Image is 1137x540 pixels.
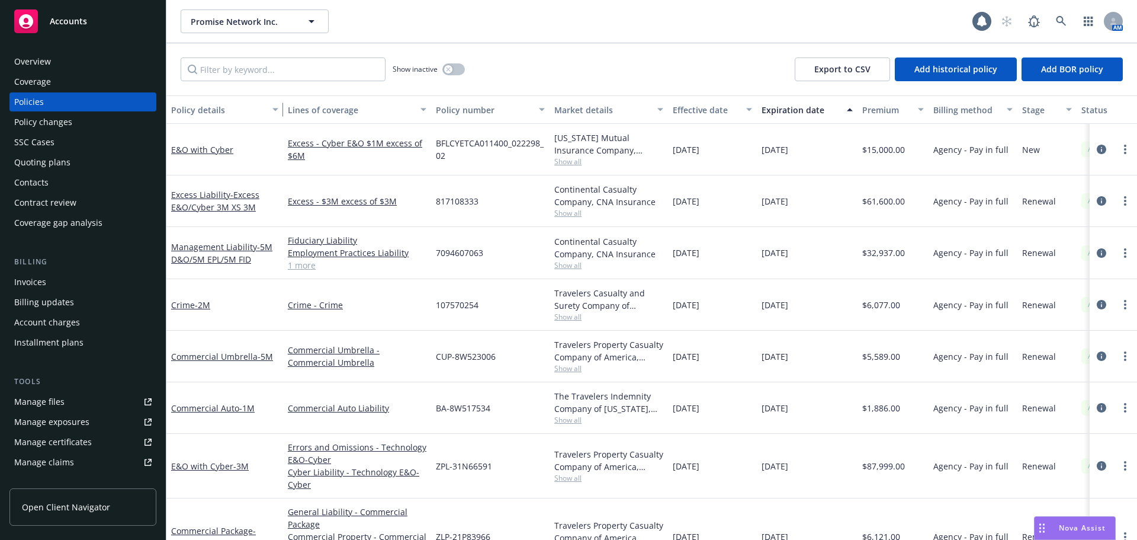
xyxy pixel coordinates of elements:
[181,57,386,81] input: Filter by keyword...
[554,415,663,425] span: Show all
[1077,9,1100,33] a: Switch app
[1094,194,1109,208] a: circleInformation
[393,64,438,74] span: Show inactive
[233,461,249,472] span: - 3M
[288,247,426,259] a: Employment Practices Liability
[14,92,44,111] div: Policies
[14,392,65,411] div: Manage files
[195,299,210,311] span: - 2M
[673,143,699,156] span: [DATE]
[1049,9,1073,33] a: Search
[757,95,857,124] button: Expiration date
[171,351,273,362] a: Commercial Umbrella
[14,333,83,352] div: Installment plans
[14,313,80,332] div: Account charges
[673,104,739,116] div: Effective date
[288,299,426,311] a: Crime - Crime
[554,208,663,218] span: Show all
[1118,142,1132,156] a: more
[862,299,900,311] span: $6,077.00
[288,137,426,162] a: Excess - Cyber E&O $1M excess of $6M
[436,299,478,311] span: 107570254
[862,104,911,116] div: Premium
[9,433,156,452] a: Manage certificates
[436,247,483,259] span: 7094607063
[1022,247,1056,259] span: Renewal
[436,195,478,207] span: 817108333
[554,338,663,363] div: Travelers Property Casualty Company of America, Travelers Insurance
[9,72,156,91] a: Coverage
[9,273,156,292] a: Invoices
[762,460,788,472] span: [DATE]
[171,241,272,265] a: Management Liability
[554,473,663,483] span: Show all
[14,193,76,212] div: Contract review
[9,413,156,432] a: Manage exposures
[9,256,156,268] div: Billing
[668,95,757,124] button: Effective date
[554,390,663,415] div: The Travelers Indemnity Company of [US_STATE], Travelers Insurance
[995,9,1019,33] a: Start snowing
[933,247,1008,259] span: Agency - Pay in full
[1094,298,1109,312] a: circleInformation
[933,460,1008,472] span: Agency - Pay in full
[14,133,54,152] div: SSC Cases
[288,466,426,491] a: Cyber Liability - Technology E&O-Cyber
[9,313,156,332] a: Account charges
[9,173,156,192] a: Contacts
[862,460,905,472] span: $87,999.00
[933,350,1008,363] span: Agency - Pay in full
[762,402,788,414] span: [DATE]
[933,299,1008,311] span: Agency - Pay in full
[1022,195,1056,207] span: Renewal
[14,153,70,172] div: Quoting plans
[1118,459,1132,473] a: more
[673,402,699,414] span: [DATE]
[862,402,900,414] span: $1,886.00
[554,448,663,473] div: Travelers Property Casualty Company of America, Travelers Insurance
[814,63,871,75] span: Export to CSV
[862,350,900,363] span: $5,589.00
[50,17,87,26] span: Accounts
[9,5,156,38] a: Accounts
[1059,523,1106,533] span: Nova Assist
[933,143,1008,156] span: Agency - Pay in full
[288,402,426,414] a: Commercial Auto Liability
[9,333,156,352] a: Installment plans
[9,392,156,411] a: Manage files
[895,57,1017,81] button: Add historical policy
[933,195,1008,207] span: Agency - Pay in full
[550,95,668,124] button: Market details
[1094,246,1109,260] a: circleInformation
[762,299,788,311] span: [DATE]
[1118,298,1132,312] a: more
[22,501,110,513] span: Open Client Navigator
[1022,57,1123,81] button: Add BOR policy
[288,234,426,247] a: Fiduciary Liability
[239,402,255,414] span: - 1M
[9,92,156,111] a: Policies
[14,273,46,292] div: Invoices
[14,173,49,192] div: Contacts
[171,299,210,311] a: Crime
[436,350,496,363] span: CUP-8W523006
[1094,459,1109,473] a: circleInformation
[762,104,840,116] div: Expiration date
[1094,401,1109,415] a: circleInformation
[1022,350,1056,363] span: Renewal
[9,52,156,71] a: Overview
[762,195,788,207] span: [DATE]
[762,350,788,363] span: [DATE]
[673,247,699,259] span: [DATE]
[14,433,92,452] div: Manage certificates
[436,137,545,162] span: BFLCYETCA011400_022298_02
[1022,9,1046,33] a: Report a Bug
[554,132,663,156] div: [US_STATE] Mutual Insurance Company, [US_STATE] Mutual Workers' Compensation Insurance, RT Specia...
[1017,95,1077,124] button: Stage
[1022,143,1040,156] span: New
[288,344,426,369] a: Commercial Umbrella - Commercial Umbrella
[288,195,426,207] a: Excess - $3M excess of $3M
[288,441,426,466] a: Errors and Omissions - Technology E&O-Cyber
[171,402,255,414] a: Commercial Auto
[1118,349,1132,363] a: more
